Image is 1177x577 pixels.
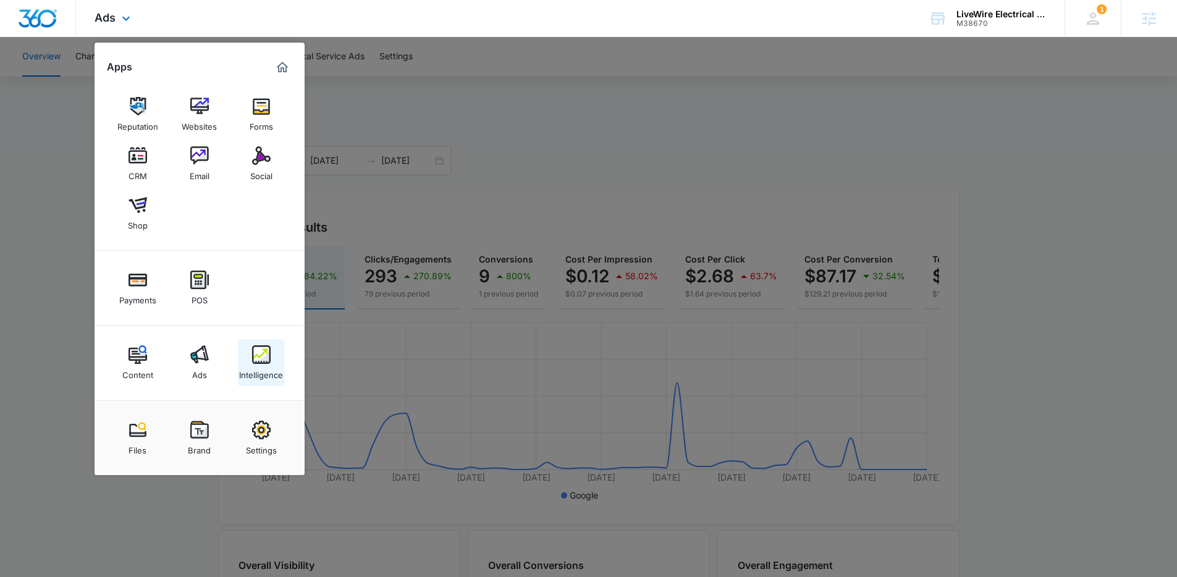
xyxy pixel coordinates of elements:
div: account id [956,19,1047,28]
div: POS [192,289,208,305]
a: Shop [114,190,161,237]
div: Content [122,364,153,380]
a: Payments [114,264,161,311]
div: notifications count [1097,4,1107,14]
div: Email [190,165,209,181]
a: Forms [238,91,285,138]
div: account name [956,9,1047,19]
div: Forms [250,116,273,132]
a: Reputation [114,91,161,138]
div: Websites [182,116,217,132]
h2: Apps [107,61,132,73]
div: Reputation [117,116,158,132]
a: Brand [176,415,223,461]
a: Social [238,140,285,187]
div: CRM [129,165,147,181]
span: Ads [95,11,116,24]
a: Marketing 360® Dashboard [272,57,292,77]
div: Ads [192,364,207,380]
div: Social [250,165,272,181]
a: Content [114,339,161,386]
span: 1 [1097,4,1107,14]
a: Intelligence [238,339,285,386]
a: Settings [238,415,285,461]
div: Shop [128,214,148,230]
a: Ads [176,339,223,386]
div: Payments [119,289,156,305]
a: Email [176,140,223,187]
div: Intelligence [239,364,283,380]
div: Files [129,439,146,455]
div: Settings [246,439,277,455]
a: CRM [114,140,161,187]
a: POS [176,264,223,311]
div: Brand [188,439,211,455]
a: Websites [176,91,223,138]
a: Files [114,415,161,461]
